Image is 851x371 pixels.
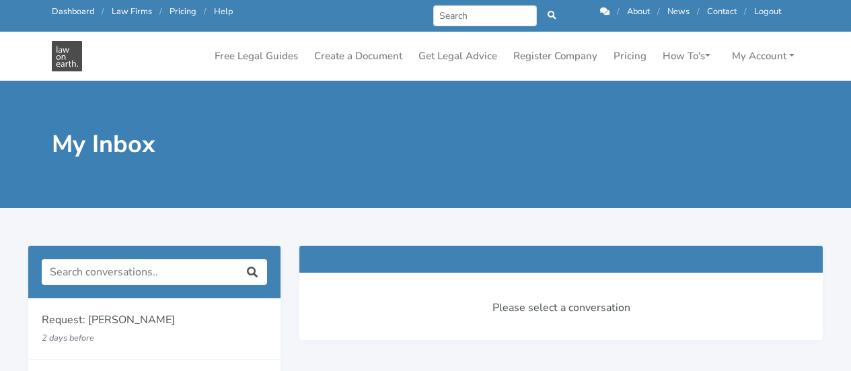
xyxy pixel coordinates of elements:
[42,312,267,329] p: Request: [PERSON_NAME]
[657,5,660,18] span: /
[52,5,94,18] a: Dashboard
[697,5,700,18] span: /
[102,5,104,18] span: /
[214,5,233,18] a: Help
[433,5,538,26] input: Search
[727,43,800,69] a: My Account
[52,41,82,71] img: Law On Earth
[170,5,196,18] a: Pricing
[508,43,603,69] a: Register Company
[627,5,650,18] a: About
[309,43,408,69] a: Create a Document
[754,5,781,18] a: Logout
[209,43,303,69] a: Free Legal Guides
[52,129,416,160] h1: My Inbox
[707,5,737,18] a: Contact
[744,5,747,18] span: /
[112,5,152,18] a: Law Firms
[313,286,809,329] div: Please select a conversation
[204,5,207,18] span: /
[617,5,620,18] span: /
[667,5,690,18] a: News
[413,43,503,69] a: Get Legal Advice
[608,43,652,69] a: Pricing
[42,259,238,285] input: Search conversations..
[657,43,716,69] a: How To's
[28,298,281,360] a: Request: [PERSON_NAME] 2 days before
[42,332,94,344] small: 2 days before
[159,5,162,18] span: /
